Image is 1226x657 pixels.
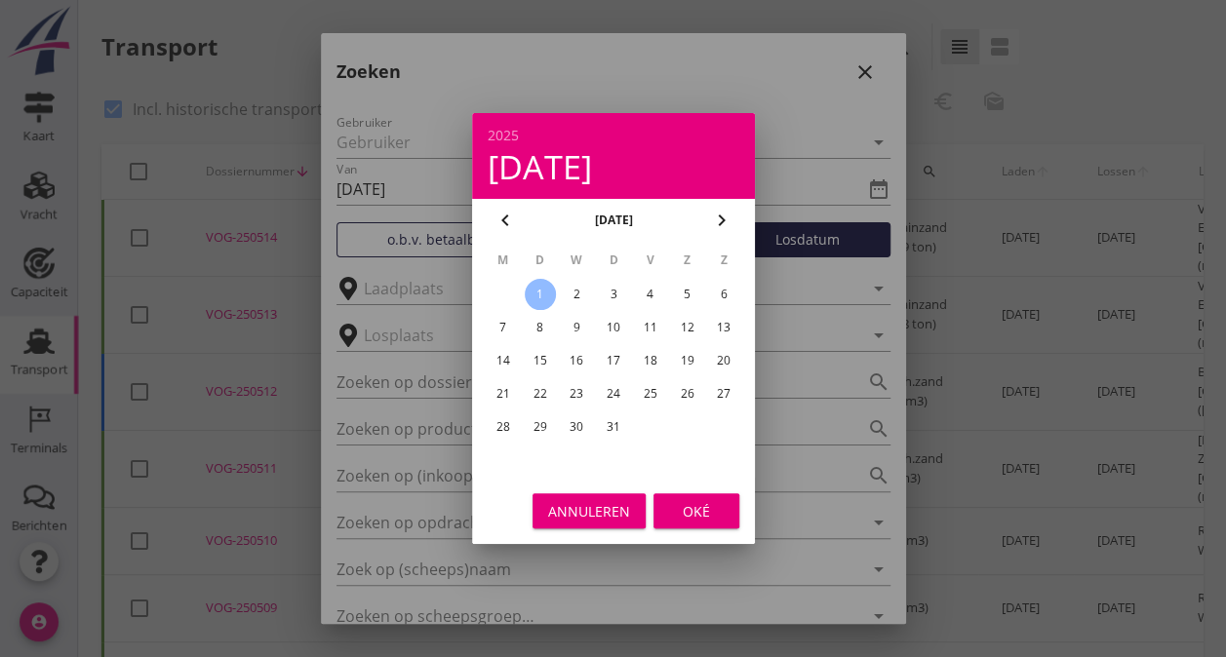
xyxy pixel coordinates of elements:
th: Z [669,244,704,277]
div: 2025 [488,129,739,142]
button: [DATE] [588,206,638,235]
th: D [522,244,557,277]
button: 12 [671,312,702,343]
th: M [486,244,521,277]
th: Z [706,244,741,277]
button: 15 [524,345,555,376]
div: Oké [669,501,724,522]
div: [DATE] [488,150,739,183]
button: 29 [524,411,555,443]
button: 11 [634,312,665,343]
i: chevron_right [710,209,733,232]
button: 21 [487,378,518,409]
i: chevron_left [494,209,517,232]
button: 17 [597,345,628,376]
div: Annuleren [548,501,630,522]
button: 7 [487,312,518,343]
button: 27 [708,378,739,409]
button: 3 [597,279,628,310]
th: V [632,244,667,277]
button: 31 [597,411,628,443]
button: 19 [671,345,702,376]
button: 23 [561,378,592,409]
button: 16 [561,345,592,376]
th: W [559,244,594,277]
button: 5 [671,279,702,310]
button: 4 [634,279,665,310]
button: 14 [487,345,518,376]
button: 20 [708,345,739,376]
button: 25 [634,378,665,409]
button: 26 [671,378,702,409]
button: 1 [524,279,555,310]
button: 13 [708,312,739,343]
button: 8 [524,312,555,343]
button: Annuleren [533,493,646,528]
button: 24 [597,378,628,409]
button: Oké [653,493,739,528]
button: 22 [524,378,555,409]
button: 6 [708,279,739,310]
button: 9 [561,312,592,343]
button: 18 [634,345,665,376]
button: 2 [561,279,592,310]
button: 30 [561,411,592,443]
button: 10 [597,312,628,343]
th: D [596,244,631,277]
button: 28 [487,411,518,443]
